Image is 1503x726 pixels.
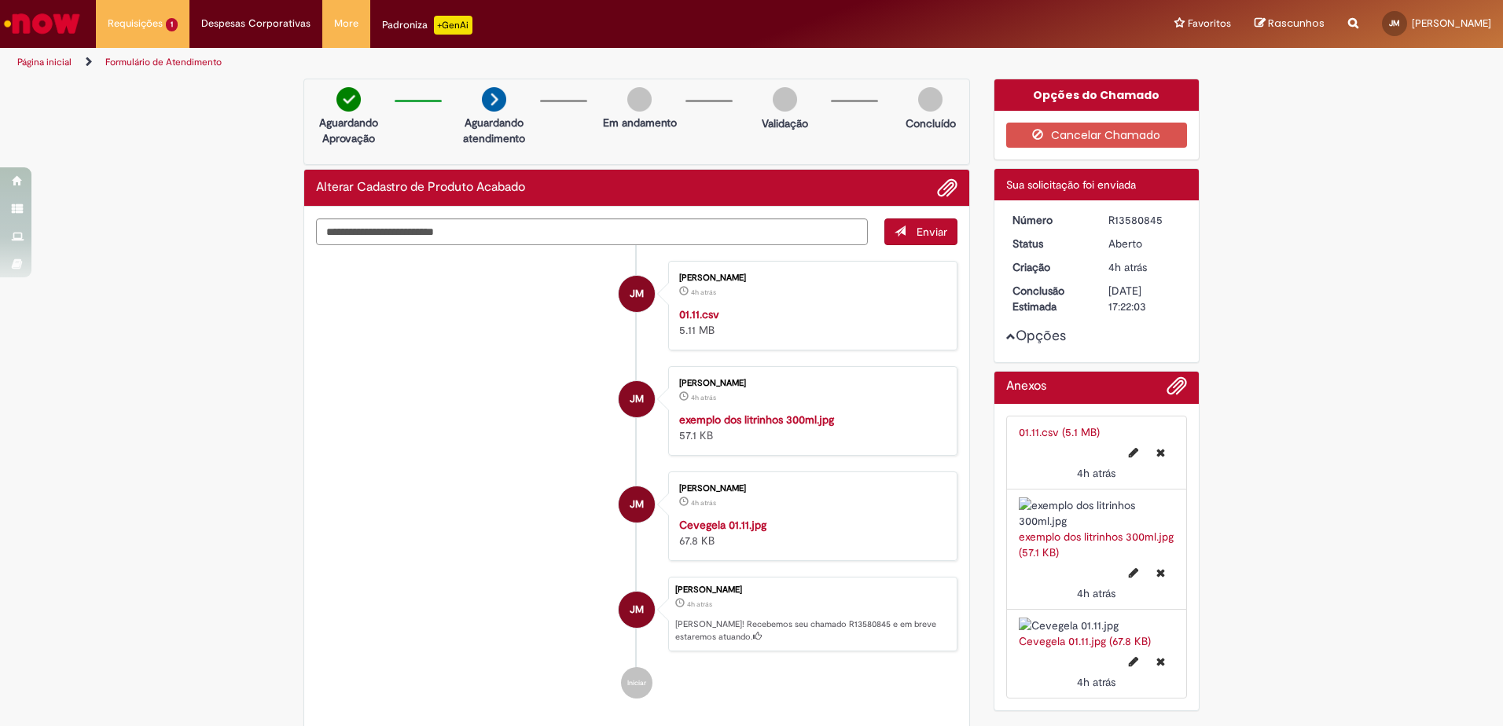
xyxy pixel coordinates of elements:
[1006,379,1046,394] h2: Anexos
[1077,675,1115,689] span: 4h atrás
[2,8,83,39] img: ServiceNow
[1019,634,1151,648] a: Cevegela 01.11.jpg (67.8 KB)
[1019,618,1175,633] img: Cevegela 01.11.jpg
[382,16,472,35] div: Padroniza
[1147,560,1174,585] button: Excluir exemplo dos litrinhos 300ml.jpg
[630,380,644,418] span: JM
[917,225,947,239] span: Enviar
[679,412,941,443] div: 57.1 KB
[994,79,1200,111] div: Opções do Chamado
[1019,425,1100,439] a: 01.11.csv (5.1 MB)
[456,115,532,146] p: Aguardando atendimento
[1077,675,1115,689] time: 30/09/2025 10:18:04
[334,16,358,31] span: More
[691,288,716,297] span: 4h atrás
[1001,212,1097,228] dt: Número
[762,115,808,131] p: Validação
[1108,212,1181,228] div: R13580845
[679,273,941,283] div: [PERSON_NAME]
[336,87,361,112] img: check-circle-green.png
[316,218,868,245] textarea: Digite sua mensagem aqui...
[1389,18,1400,28] span: JM
[1108,283,1181,314] div: [DATE] 17:22:03
[1077,586,1115,600] time: 30/09/2025 10:18:19
[691,498,716,508] time: 30/09/2025 10:18:04
[1255,16,1325,31] a: Rascunhos
[311,115,387,146] p: Aguardando Aprovação
[679,517,941,548] div: 67.8 KB
[918,87,943,112] img: img-circle-grey.png
[1108,236,1181,251] div: Aberto
[316,181,525,195] h2: Alterar Cadastro de Produto Acabado Histórico de tíquete
[937,178,957,198] button: Adicionar anexos
[687,599,712,609] span: 4h atrás
[691,498,716,508] span: 4h atrás
[619,381,655,417] div: JARED MORAIS
[1188,16,1231,31] span: Favoritos
[1108,260,1147,274] span: 4h atrás
[630,591,644,629] span: JM
[1167,376,1187,404] button: Adicionar anexos
[1077,586,1115,600] span: 4h atrás
[884,218,957,245] button: Enviar
[679,412,834,427] a: exemplo dos litrinhos 300ml.jpg
[434,16,472,35] p: +GenAi
[108,16,163,31] span: Requisições
[17,56,72,68] a: Página inicial
[1006,123,1188,148] button: Cancelar Chamado
[1119,649,1148,674] button: Editar nome de arquivo Cevegela 01.11.jpg
[619,276,655,312] div: JARED MORAIS
[679,379,941,388] div: [PERSON_NAME]
[201,16,311,31] span: Despesas Corporativas
[691,393,716,402] span: 4h atrás
[630,486,644,523] span: JM
[675,618,949,643] p: [PERSON_NAME]! Recebemos seu chamado R13580845 e em breve estaremos atuando.
[1077,466,1115,480] span: 4h atrás
[316,245,957,715] ul: Histórico de tíquete
[619,486,655,522] div: JARED MORAIS
[679,306,941,338] div: 5.11 MB
[1119,560,1148,585] button: Editar nome de arquivo exemplo dos litrinhos 300ml.jpg
[482,87,506,112] img: arrow-next.png
[316,577,957,652] li: JARED MORAIS
[1019,497,1175,529] img: exemplo dos litrinhos 300ml.jpg
[679,307,719,321] a: 01.11.csv
[679,484,941,493] div: [PERSON_NAME]
[603,115,677,130] p: Em andamento
[1268,16,1325,31] span: Rascunhos
[619,592,655,628] div: JARED MORAIS
[1108,259,1181,275] div: 30/09/2025 11:21:59
[906,115,956,131] p: Concluído
[675,585,949,595] div: [PERSON_NAME]
[105,56,222,68] a: Formulário de Atendimento
[1006,178,1136,192] span: Sua solicitação foi enviada
[1108,260,1147,274] time: 30/09/2025 10:21:59
[630,275,644,313] span: JM
[627,87,652,112] img: img-circle-grey.png
[1119,440,1148,465] button: Editar nome de arquivo 01.11.csv
[773,87,797,112] img: img-circle-grey.png
[1147,649,1174,674] button: Excluir Cevegela 01.11.jpg
[1001,236,1097,251] dt: Status
[679,518,766,532] a: Cevegela 01.11.jpg
[12,48,990,77] ul: Trilhas de página
[1001,283,1097,314] dt: Conclusão Estimada
[1077,466,1115,480] time: 30/09/2025 10:18:39
[691,288,716,297] time: 30/09/2025 10:18:39
[1019,530,1174,559] a: exemplo dos litrinhos 300ml.jpg (57.1 KB)
[166,18,178,31] span: 1
[1412,16,1491,30] span: [PERSON_NAME]
[1001,259,1097,275] dt: Criação
[1147,440,1174,465] button: Excluir 01.11.csv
